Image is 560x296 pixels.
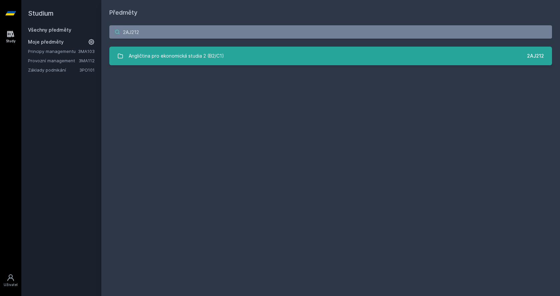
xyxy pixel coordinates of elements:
[28,48,78,55] a: Principy managementu
[28,67,79,73] a: Základy podnikání
[28,27,71,33] a: Všechny předměty
[109,25,552,39] input: Název nebo ident předmětu…
[78,49,95,54] a: 3MA103
[1,27,20,47] a: Study
[28,57,79,64] a: Provozní management
[109,47,552,65] a: Angličtina pro ekonomická studia 2 (B2/C1) 2AJ212
[79,58,95,63] a: 3MA112
[6,39,16,44] div: Study
[109,8,552,17] h1: Předměty
[1,270,20,291] a: Uživatel
[129,49,224,63] div: Angličtina pro ekonomická studia 2 (B2/C1)
[4,282,18,287] div: Uživatel
[79,67,95,73] a: 3PO101
[527,53,544,59] div: 2AJ212
[28,39,64,45] span: Moje předměty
